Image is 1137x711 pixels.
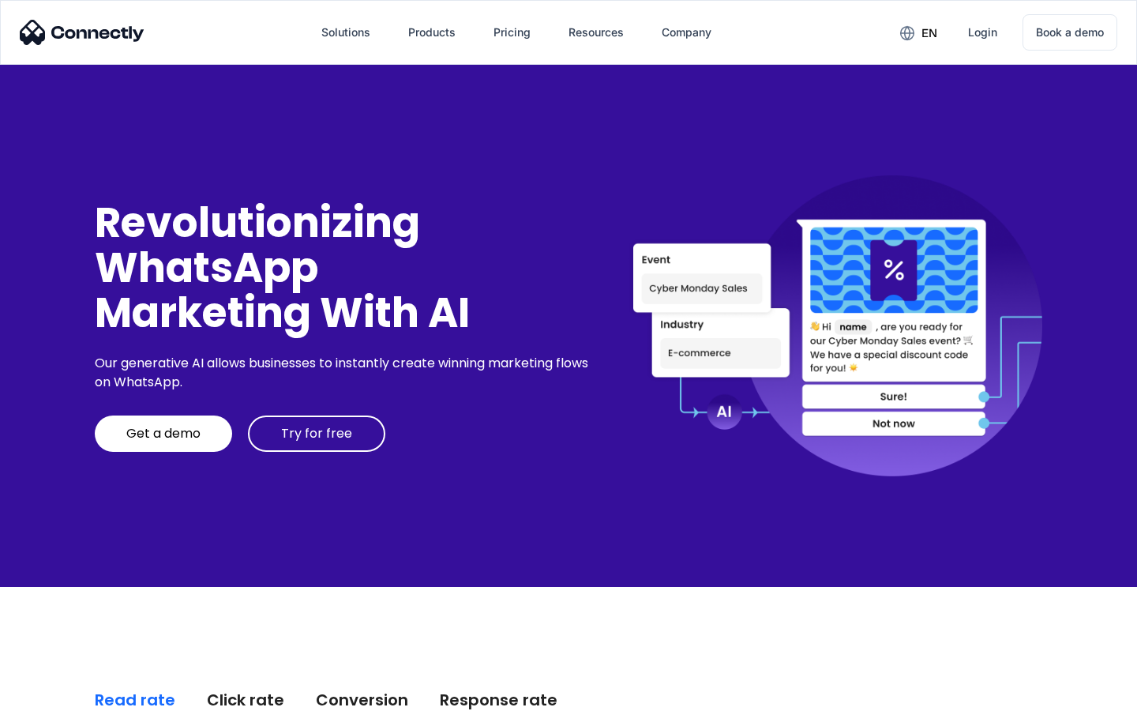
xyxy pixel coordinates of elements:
div: en [921,22,937,44]
a: Pricing [481,13,543,51]
div: Read rate [95,689,175,711]
div: Response rate [440,689,557,711]
div: Pricing [493,21,531,43]
div: Products [408,21,456,43]
div: Our generative AI allows businesses to instantly create winning marketing flows on WhatsApp. [95,354,594,392]
div: Company [662,21,711,43]
div: Solutions [321,21,370,43]
div: Revolutionizing WhatsApp Marketing With AI [95,200,594,336]
a: Book a demo [1023,14,1117,51]
div: Try for free [281,426,352,442]
a: Get a demo [95,416,232,452]
div: Get a demo [126,426,201,442]
a: Login [955,13,1010,51]
div: Login [968,21,997,43]
div: Conversion [316,689,408,711]
a: Try for free [248,416,385,452]
div: Resources [568,21,624,43]
div: Click rate [207,689,284,711]
img: Connectly Logo [20,20,144,45]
